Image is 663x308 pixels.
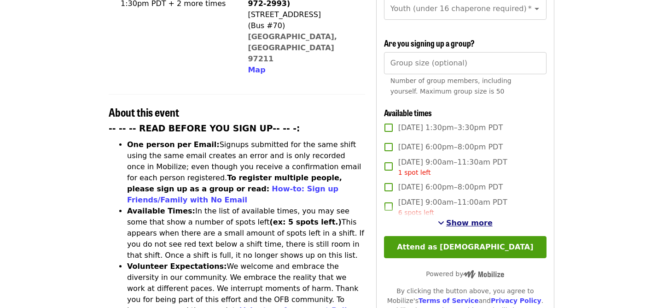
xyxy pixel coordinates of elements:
[127,173,342,193] strong: To register multiple people, please sign up as a group or read:
[248,32,337,63] a: [GEOGRAPHIC_DATA], [GEOGRAPHIC_DATA] 97211
[384,37,475,49] span: Are you signing up a group?
[398,197,507,218] span: [DATE] 9:00am–11:00am PDT
[127,206,365,261] li: In the list of available times, you may see some that show a number of spots left This appears wh...
[398,182,503,193] span: [DATE] 6:00pm–8:00pm PDT
[398,157,507,178] span: [DATE] 9:00am–11:30am PDT
[109,124,300,133] strong: -- -- -- READ BEFORE YOU SIGN UP-- -- -:
[390,77,512,95] span: Number of group members, including yourself. Maximum group size is 50
[109,104,179,120] span: About this event
[530,2,543,15] button: Open
[248,65,265,76] button: Map
[248,9,357,20] div: [STREET_ADDRESS]
[127,140,220,149] strong: One person per Email:
[398,142,503,153] span: [DATE] 6:00pm–8:00pm PDT
[248,65,265,74] span: Map
[384,52,547,74] input: [object Object]
[438,218,493,229] button: See more timeslots
[463,270,504,278] img: Powered by Mobilize
[127,184,338,204] a: How-to: Sign up Friends/Family with No Email
[426,270,504,278] span: Powered by
[127,207,195,215] strong: Available Times:
[398,209,434,216] span: 6 spots left
[398,169,431,176] span: 1 spot left
[127,262,227,271] strong: Volunteer Expectations:
[419,297,479,304] a: Terms of Service
[248,20,357,31] div: (Bus #70)
[127,139,365,206] li: Signups submitted for the same shift using the same email creates an error and is only recorded o...
[398,122,503,133] span: [DATE] 1:30pm–3:30pm PDT
[384,236,547,258] button: Attend as [DEMOGRAPHIC_DATA]
[269,218,341,226] strong: (ex: 5 spots left.)
[491,297,541,304] a: Privacy Policy
[384,107,432,118] span: Available times
[446,219,493,227] span: Show more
